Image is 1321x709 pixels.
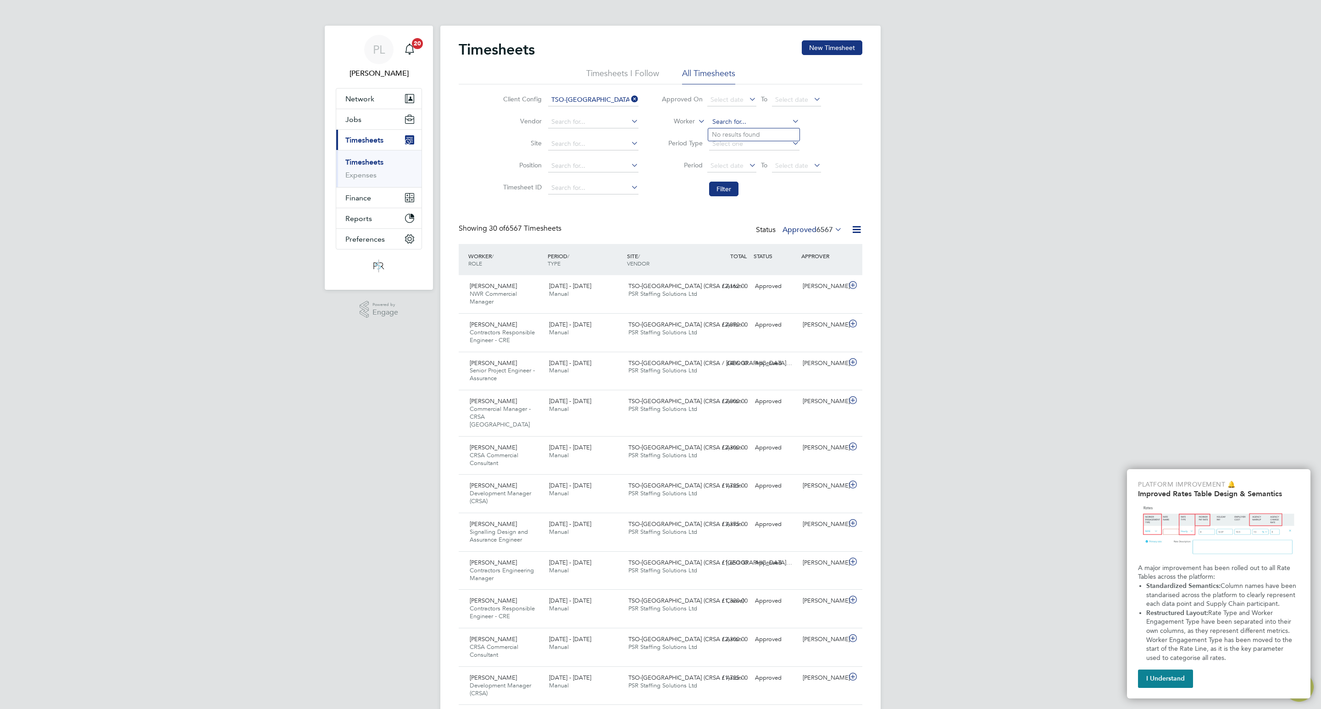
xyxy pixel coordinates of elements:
[751,279,799,294] div: Approved
[799,593,847,609] div: [PERSON_NAME]
[548,160,638,172] input: Search for...
[1146,609,1208,617] strong: Restructured Layout:
[704,317,751,332] div: £2,070.00
[549,597,591,604] span: [DATE] - [DATE]
[336,35,422,79] a: Go to account details
[627,260,649,267] span: VENDOR
[548,260,561,267] span: TYPE
[628,482,748,489] span: TSO-[GEOGRAPHIC_DATA] (CRSA / Aston…
[336,259,422,273] a: Go to home page
[470,443,517,451] span: [PERSON_NAME]
[470,482,517,489] span: [PERSON_NAME]
[751,478,799,493] div: Approved
[628,566,697,574] span: PSR Staffing Solutions Ltd
[704,517,751,532] div: £3,375.00
[708,128,799,140] li: No results found
[799,555,847,571] div: [PERSON_NAME]
[549,482,591,489] span: [DATE] - [DATE]
[1138,670,1193,688] button: I Understand
[628,405,697,413] span: PSR Staffing Solutions Ltd
[468,260,482,267] span: ROLE
[751,356,799,371] div: Approved
[799,356,847,371] div: [PERSON_NAME]
[710,161,744,170] span: Select date
[345,214,372,223] span: Reports
[470,559,517,566] span: [PERSON_NAME]
[751,317,799,332] div: Approved
[586,68,659,84] li: Timesheets I Follow
[470,597,517,604] span: [PERSON_NAME]
[799,279,847,294] div: [PERSON_NAME]
[751,248,799,264] div: STATUS
[751,632,799,647] div: Approved
[654,117,695,126] label: Worker
[470,528,528,543] span: Signalling Design and Assurance Engineer
[470,397,517,405] span: [PERSON_NAME]
[412,38,423,49] span: 20
[549,282,591,290] span: [DATE] - [DATE]
[704,555,751,571] div: £1,650.00
[704,356,751,371] div: £486.00
[628,321,748,328] span: TSO-[GEOGRAPHIC_DATA] (CRSA / Aston…
[373,44,385,55] span: PL
[470,635,517,643] span: [PERSON_NAME]
[758,159,770,171] span: To
[1127,469,1310,698] div: Improved Rate Table Semantics
[638,252,640,260] span: /
[372,301,398,309] span: Powered by
[500,183,542,191] label: Timesheet ID
[799,317,847,332] div: [PERSON_NAME]
[628,597,744,604] span: TSO-[GEOGRAPHIC_DATA] (CRSA / Crewe)
[345,194,371,202] span: Finance
[751,394,799,409] div: Approved
[816,225,833,234] span: 6567
[549,566,569,574] span: Manual
[628,528,697,536] span: PSR Staffing Solutions Ltd
[372,309,398,316] span: Engage
[470,681,531,697] span: Development Manager (CRSA)
[751,593,799,609] div: Approved
[628,520,748,528] span: TSO-[GEOGRAPHIC_DATA] (CRSA / Aston…
[470,321,517,328] span: [PERSON_NAME]
[470,290,517,305] span: NWR Commercial Manager
[549,681,569,689] span: Manual
[345,136,383,144] span: Timesheets
[325,26,433,290] nav: Main navigation
[628,489,697,497] span: PSR Staffing Solutions Ltd
[470,520,517,528] span: [PERSON_NAME]
[799,670,847,686] div: [PERSON_NAME]
[470,405,531,428] span: Commercial Manager - CRSA [GEOGRAPHIC_DATA]
[758,93,770,105] span: To
[470,489,531,505] span: Development Manager (CRSA)
[704,670,751,686] div: £1,725.00
[628,282,748,290] span: TSO-[GEOGRAPHIC_DATA] (CRSA / Aston…
[628,681,697,689] span: PSR Staffing Solutions Ltd
[1146,609,1294,662] span: Rate Type and Worker Engagement Type have been separated into their own columns, as they represen...
[799,478,847,493] div: [PERSON_NAME]
[775,161,808,170] span: Select date
[628,604,697,612] span: PSR Staffing Solutions Ltd
[802,40,862,55] button: New Timesheet
[345,235,385,244] span: Preferences
[489,224,505,233] span: 30 of
[710,95,744,104] span: Select date
[775,95,808,104] span: Select date
[549,674,591,681] span: [DATE] - [DATE]
[371,259,387,273] img: psrsolutions-logo-retina.png
[470,566,534,582] span: Contractors Engineering Manager
[545,248,625,271] div: PERIOD
[549,397,591,405] span: [DATE] - [DATE]
[704,593,751,609] div: £1,320.00
[549,635,591,643] span: [DATE] - [DATE]
[548,182,638,194] input: Search for...
[1138,489,1299,498] h2: Improved Rates Table Design & Semantics
[470,282,517,290] span: [PERSON_NAME]
[549,520,591,528] span: [DATE] - [DATE]
[783,225,842,234] label: Approved
[751,670,799,686] div: Approved
[661,139,703,147] label: Period Type
[709,182,738,196] button: Filter
[459,224,563,233] div: Showing
[470,674,517,681] span: [PERSON_NAME]
[799,440,847,455] div: [PERSON_NAME]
